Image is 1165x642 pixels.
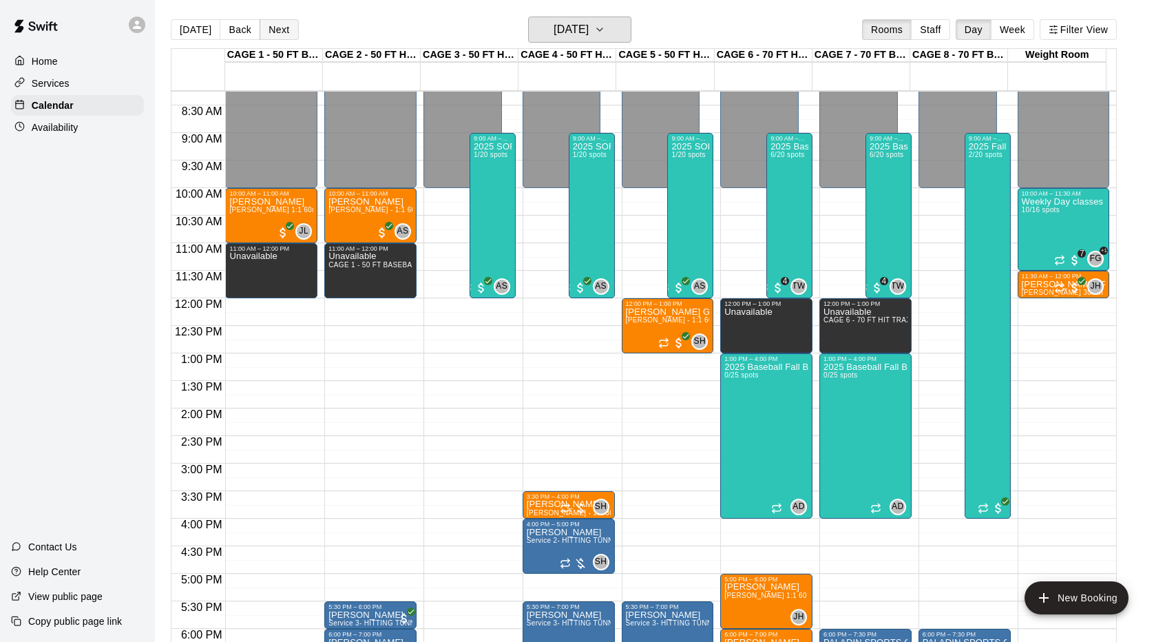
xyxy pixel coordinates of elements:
div: Josh Lusby [295,223,312,240]
div: 10:00 AM – 11:30 AM: Weekly Day classes ( Monday,Wednesday,Friday ) 10:00-11:30 ( monthly package... [1018,188,1110,271]
div: 5:30 PM – 7:00 PM [527,603,611,610]
div: 9:00 AM – 12:00 PM: 2025 SOFTBALL Fall Break Class - Week 1 - (Sept 29th - Oct. 2nd ) 9am to 12:0... [470,133,516,298]
span: 0/25 spots filled [724,371,758,379]
div: AZ Dingers [790,499,807,515]
span: 10:30 AM [172,216,226,227]
div: 9:00 AM – 12:00 PM: 2025 Baseball Fall Break camp ( full or half day options ) [865,133,912,298]
div: 1:00 PM – 4:00 PM [823,355,907,362]
div: CAGE 3 - 50 FT HYBRID BB/SB [421,49,518,62]
span: 7 / 10 customers have paid [1068,253,1082,267]
span: Scott Hairston [697,333,708,350]
span: 1/20 spots filled [474,151,507,158]
div: Scott Hairston [593,499,609,515]
div: 9:00 AM – 12:00 PM: 2025 Baseball Fall Break camp ( full or half day options ) [766,133,812,298]
div: 6:00 PM – 7:30 PM [823,631,907,638]
div: 12:00 PM – 1:00 PM [626,300,710,307]
div: CAGE 1 - 50 FT BASEBALL w/ Auto Feeder [225,49,323,62]
div: 4:00 PM – 5:00 PM: Service 2- HITTING TUNNEL RENTAL - 50ft Baseball [523,519,615,574]
a: Calendar [11,95,144,116]
div: 10:00 AM – 11:30 AM [1022,190,1106,197]
span: CAGE 1 - 50 FT BASEBALL w/ Auto Feeder, CAGE 2 - 50 FT HYBRID BB/SB [328,261,581,269]
div: 10:00 AM – 11:00 AM [229,190,313,197]
p: Help Center [28,565,81,579]
div: Frankie Gulko [1087,251,1104,267]
span: 6/20 spots filled [770,151,804,158]
div: 11:30 AM – 12:00 PM [1022,273,1106,280]
button: Back [220,19,260,40]
span: 10:00 AM [172,188,226,200]
span: AS [595,280,607,293]
div: CAGE 5 - 50 FT HYBRID SB/BB [616,49,714,62]
span: Scott Hairston [598,499,609,515]
span: 3:00 PM [178,464,226,475]
span: +1 [1100,247,1108,255]
span: 8:30 AM [178,105,226,117]
span: 0/25 spots filled [823,371,857,379]
div: 1:00 PM – 4:00 PM: 2025 Baseball Fall Break camp ( full or half day options ) [819,353,912,519]
span: 4 / 6 customers have paid [870,281,884,295]
div: John Havird [1087,278,1104,295]
span: 4:00 PM [178,519,226,530]
div: 12:00 PM – 1:00 PM [724,300,808,307]
div: 9:00 AM – 12:00 PM [474,135,512,142]
span: 9:30 AM [178,160,226,172]
h6: [DATE] [554,20,589,39]
div: 5:30 PM – 6:00 PM [328,603,412,610]
span: All customers have paid [672,281,686,295]
div: Scott Hairston [593,554,609,570]
button: Rooms [862,19,912,40]
span: 4 [781,277,789,285]
span: All customers have paid [276,226,290,240]
div: CAGE 6 - 70 FT HIT TRAX [715,49,812,62]
div: 10:00 AM – 11:00 AM: Allie Skaggs - 1:1 60min softball Hitting / Fielding instruction [324,188,417,243]
div: 6:00 PM – 7:30 PM [923,631,1007,638]
a: Services [11,73,144,94]
div: 11:30 AM – 12:00 PM: John Havird 30min 1:1 pitching Lesson (ages under 10yrs old) [1018,271,1110,298]
div: 1:00 PM – 4:00 PM [724,355,808,362]
span: Service 2- HITTING TUNNEL RENTAL - 50ft Baseball [527,537,702,544]
span: 2:00 PM [178,408,226,420]
div: CAGE 8 - 70 FT BB (w/ pitching mound) [910,49,1008,62]
div: 11:00 AM – 12:00 PM: Unavailable [324,243,417,298]
div: 10:00 AM – 11:00 AM [328,190,412,197]
button: Next [260,19,298,40]
span: 2/20 spots filled [969,151,1003,158]
div: 3:30 PM – 4:00 PM [527,493,611,500]
span: All customers have paid [991,501,1005,515]
span: AS [397,225,409,238]
p: View public page [28,590,103,603]
span: All customers have paid [672,336,686,350]
span: [PERSON_NAME] - 1:1 30 min Baseball Hitting instruction [527,509,717,517]
span: SH [595,500,607,514]
p: Services [32,76,70,90]
span: 1/20 spots filled [671,151,705,158]
span: John Havird [796,609,807,625]
span: 1:30 PM [178,381,226,393]
span: 2:30 PM [178,436,226,448]
span: AD [793,500,804,514]
span: AS [496,280,507,293]
span: All customers have paid [574,281,587,295]
span: [PERSON_NAME] 1:1 60 min. pitching Lesson [724,592,876,599]
span: Service 3- HITTING TUNNEL RENTAL - 50ft Softball [527,619,698,627]
span: John Havird [1093,278,1104,295]
div: 6:00 PM – 7:00 PM [328,631,412,638]
span: Recurring event [560,558,571,569]
span: JL [300,225,308,238]
div: AZ Dingers [890,499,906,515]
span: [PERSON_NAME] - 1:1 60min softball Hitting / Fielding instruction [328,206,545,214]
span: Josh Lusby [301,223,312,240]
div: Allie Skaggs [395,223,411,240]
div: 5:00 PM – 6:00 PM [724,576,808,583]
span: 6:00 PM [178,629,226,641]
span: AS [694,280,706,293]
span: AD [892,500,903,514]
span: 4 / 6 customers have paid [771,281,785,295]
span: Allie Skaggs [697,278,708,295]
span: 4 [880,277,888,285]
div: 10:00 AM – 11:00 AM: Josh Lusby 1:1 60min Baseball / Softball hitting instruction [225,188,317,243]
span: All customers have paid [474,281,488,295]
div: 5:00 PM – 6:00 PM: Betz [720,574,812,629]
